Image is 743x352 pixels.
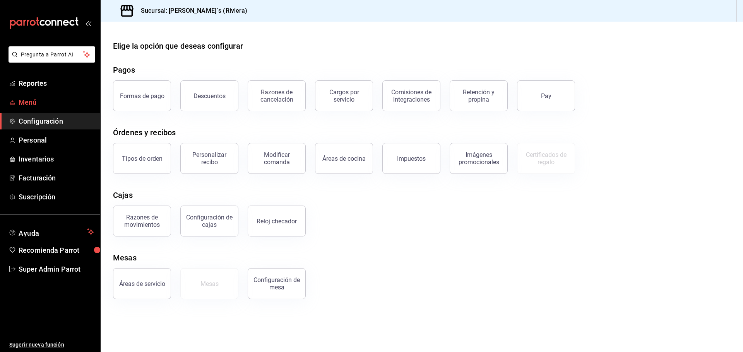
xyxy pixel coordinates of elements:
[19,154,94,164] span: Inventarios
[113,40,243,52] div: Elige la opción que deseas configurar
[517,143,575,174] button: Certificados de regalo
[193,92,226,100] div: Descuentos
[113,189,133,201] div: Cajas
[19,173,94,183] span: Facturación
[113,268,171,299] button: Áreas de servicio
[19,192,94,202] span: Suscripción
[119,280,165,287] div: Áreas de servicio
[200,280,219,287] div: Mesas
[185,151,233,166] div: Personalizar recibo
[113,206,171,236] button: Razones de movimientos
[322,155,366,162] div: Áreas de cocina
[248,80,306,111] button: Razones de cancelación
[455,151,503,166] div: Imágenes promocionales
[85,20,91,26] button: open_drawer_menu
[120,92,164,100] div: Formas de pago
[253,151,301,166] div: Modificar comanda
[9,46,95,63] button: Pregunta a Parrot AI
[19,264,94,274] span: Super Admin Parrot
[185,214,233,228] div: Configuración de cajas
[248,206,306,236] button: Reloj checador
[122,155,163,162] div: Tipos de orden
[19,97,94,107] span: Menú
[118,214,166,228] div: Razones de movimientos
[21,51,83,59] span: Pregunta a Parrot AI
[5,56,95,64] a: Pregunta a Parrot AI
[113,127,176,138] div: Órdenes y recibos
[180,206,238,236] button: Configuración de cajas
[19,245,94,255] span: Recomienda Parrot
[9,341,94,349] span: Sugerir nueva función
[253,276,301,291] div: Configuración de mesa
[19,116,94,126] span: Configuración
[113,143,171,174] button: Tipos de orden
[450,143,508,174] button: Imágenes promocionales
[113,64,135,76] div: Pagos
[180,80,238,111] button: Descuentos
[450,80,508,111] button: Retención y propina
[517,80,575,111] button: Pay
[248,143,306,174] button: Modificar comanda
[382,143,440,174] button: Impuestos
[19,135,94,145] span: Personal
[253,88,301,103] div: Razones de cancelación
[135,6,248,15] h3: Sucursal: [PERSON_NAME]´s (Riviera)
[248,268,306,299] button: Configuración de mesa
[315,143,373,174] button: Áreas de cocina
[19,227,84,236] span: Ayuda
[541,92,551,100] div: Pay
[180,268,238,299] button: Mesas
[113,252,137,264] div: Mesas
[257,218,297,225] div: Reloj checador
[19,78,94,88] span: Reportes
[387,88,435,103] div: Comisiones de integraciones
[320,88,368,103] div: Cargos por servicio
[180,143,238,174] button: Personalizar recibo
[315,80,373,111] button: Cargos por servicio
[397,155,426,162] div: Impuestos
[382,80,440,111] button: Comisiones de integraciones
[522,151,570,166] div: Certificados de regalo
[455,88,503,103] div: Retención y propina
[113,80,171,111] button: Formas de pago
